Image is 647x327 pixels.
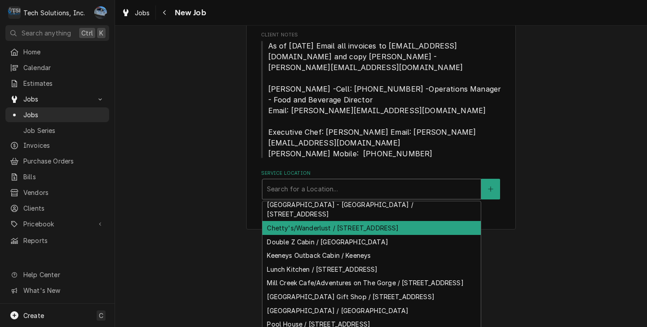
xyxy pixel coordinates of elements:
[23,286,104,295] span: What's New
[261,170,501,199] div: Service Location
[5,123,109,138] a: Job Series
[23,126,105,135] span: Job Series
[23,47,105,57] span: Home
[5,217,109,231] a: Go to Pricebook
[262,262,481,276] div: Lunch Kitchen / [STREET_ADDRESS]
[262,235,481,249] div: Double Z Cabin / [GEOGRAPHIC_DATA]
[158,5,172,20] button: Navigate back
[81,28,93,38] span: Ctrl
[261,31,501,39] span: Client Notes
[23,110,105,119] span: Jobs
[23,312,44,319] span: Create
[23,236,105,245] span: Reports
[5,185,109,200] a: Vendors
[5,92,109,106] a: Go to Jobs
[23,141,105,150] span: Invoices
[8,6,21,19] div: T
[5,76,109,91] a: Estimates
[23,79,105,88] span: Estimates
[5,283,109,298] a: Go to What's New
[99,311,103,320] span: C
[23,94,91,104] span: Jobs
[262,248,481,262] div: Keeneys Outback Cabin / Keeneys
[481,179,500,199] button: Create New Location
[5,138,109,153] a: Invoices
[118,5,154,20] a: Jobs
[262,221,481,235] div: Chetty's/Wanderlust / [STREET_ADDRESS]
[5,201,109,216] a: Clients
[135,8,150,18] span: Jobs
[262,276,481,290] div: Mill Creek Cafe/Adventures on The Gorge / [STREET_ADDRESS]
[23,63,105,72] span: Calendar
[8,6,21,19] div: Tech Solutions, Inc.'s Avatar
[488,186,493,192] svg: Create New Location
[5,233,109,248] a: Reports
[23,156,105,166] span: Purchase Orders
[94,6,107,19] div: JP
[99,28,103,38] span: K
[5,44,109,59] a: Home
[172,7,206,19] span: New Job
[262,304,481,318] div: [GEOGRAPHIC_DATA] / [GEOGRAPHIC_DATA]
[23,270,104,279] span: Help Center
[5,267,109,282] a: Go to Help Center
[23,203,105,213] span: Clients
[5,25,109,41] button: Search anythingCtrlK
[23,188,105,197] span: Vendors
[5,107,109,122] a: Jobs
[262,198,481,221] div: [GEOGRAPHIC_DATA] - [GEOGRAPHIC_DATA] / [STREET_ADDRESS]
[5,60,109,75] a: Calendar
[261,40,501,159] span: Client Notes
[261,170,501,177] label: Service Location
[5,169,109,184] a: Bills
[268,41,504,158] span: As of [DATE] Email all invoices to [EMAIL_ADDRESS][DOMAIN_NAME] and copy [PERSON_NAME] - [PERSON_...
[261,31,501,159] div: Client Notes
[94,6,107,19] div: Joe Paschal's Avatar
[23,8,85,18] div: Tech Solutions, Inc.
[23,219,91,229] span: Pricebook
[5,154,109,168] a: Purchase Orders
[262,290,481,304] div: [GEOGRAPHIC_DATA] Gift Shop / [STREET_ADDRESS]
[23,172,105,181] span: Bills
[22,28,71,38] span: Search anything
